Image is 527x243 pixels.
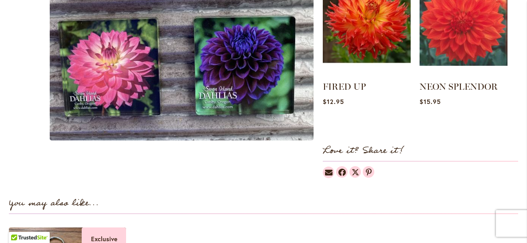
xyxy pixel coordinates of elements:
[9,196,99,211] strong: You may also like...
[323,81,366,92] a: FIRED UP
[363,166,374,178] a: Dahlias on Pinterest
[7,211,32,236] iframe: Launch Accessibility Center
[349,166,361,178] a: Dahlias on Twitter
[420,97,441,106] span: $15.95
[323,143,404,158] strong: Love it? Share it!
[323,97,344,106] span: $12.95
[336,166,348,178] a: Dahlias on Facebook
[420,81,498,92] a: NEON SPLENDOR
